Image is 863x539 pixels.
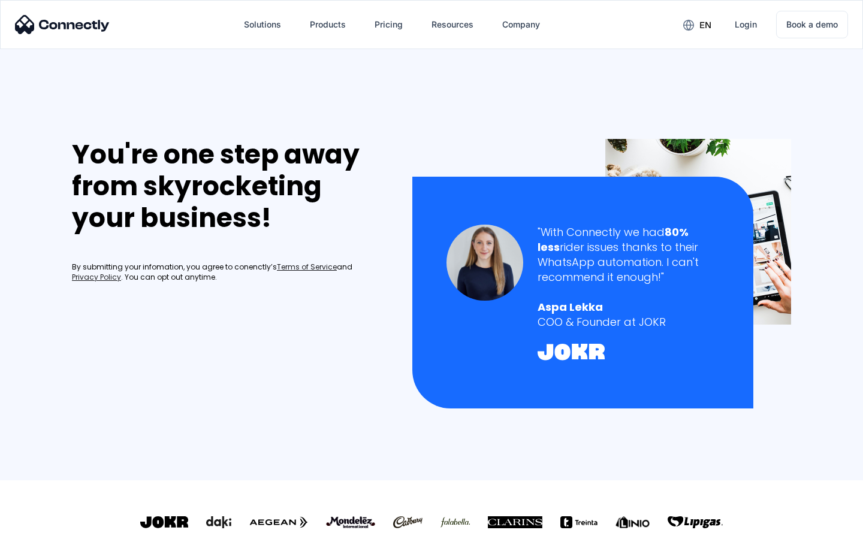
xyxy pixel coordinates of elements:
div: You're one step away from skyrocketing your business! [72,139,387,234]
div: Login [735,16,757,33]
div: Resources [422,10,483,39]
strong: 80% less [538,225,689,255]
div: Resources [431,16,473,33]
div: Solutions [244,16,281,33]
a: Book a demo [776,11,848,38]
a: Pricing [365,10,412,39]
a: Login [725,10,767,39]
div: By submitting your infomation, you agree to conenctly’s and . You can opt out anytime. [72,262,387,283]
div: Products [300,10,355,39]
div: Company [502,16,540,33]
div: Solutions [234,10,291,39]
div: Pricing [375,16,403,33]
a: Privacy Policy [72,272,121,283]
div: en [674,16,720,34]
a: Terms of Service [277,262,337,272]
div: COO & Founder at JOKR [538,314,719,329]
ul: Language list [24,518,72,535]
aside: Language selected: English [12,518,72,535]
div: Company [493,10,550,39]
img: Connectly Logo [15,15,110,34]
div: en [699,17,711,34]
div: "With Connectly we had rider issues thanks to their WhatsApp automation. I can't recommend it eno... [538,225,719,285]
div: Products [310,16,346,33]
strong: Aspa Lekka [538,299,603,314]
